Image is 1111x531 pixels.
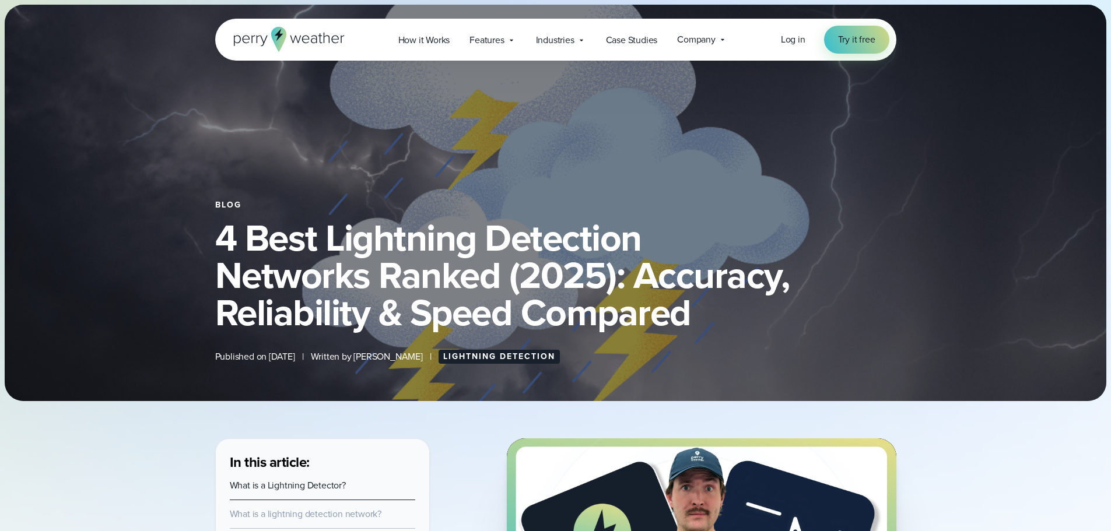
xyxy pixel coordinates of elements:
h3: In this article: [230,453,415,472]
div: Blog [215,201,896,210]
span: | [430,350,432,364]
span: How it Works [398,33,450,47]
span: Case Studies [606,33,658,47]
a: How it Works [388,28,460,52]
span: Published on [DATE] [215,350,295,364]
a: Log in [781,33,805,47]
span: Try it free [838,33,875,47]
span: Features [469,33,504,47]
a: Lightning Detection [439,350,560,364]
a: Try it free [824,26,889,54]
span: Company [677,33,716,47]
h1: 4 Best Lightning Detection Networks Ranked (2025): Accuracy, Reliability & Speed Compared [215,219,896,331]
a: What is a lightning detection network? [230,507,381,521]
span: | [302,350,304,364]
a: Case Studies [596,28,668,52]
span: Log in [781,33,805,46]
a: What is a Lightning Detector? [230,479,346,492]
span: Written by [PERSON_NAME] [311,350,423,364]
span: Industries [536,33,574,47]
